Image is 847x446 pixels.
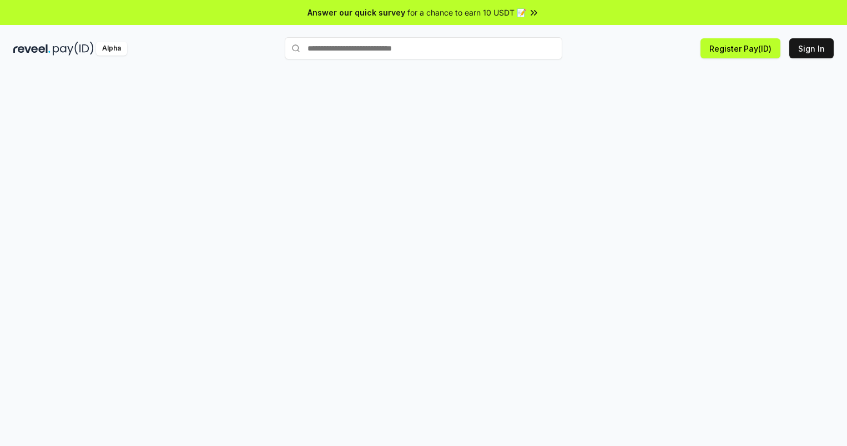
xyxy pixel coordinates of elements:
[13,42,51,56] img: reveel_dark
[307,7,405,18] span: Answer our quick survey
[407,7,526,18] span: for a chance to earn 10 USDT 📝
[789,38,834,58] button: Sign In
[96,42,127,56] div: Alpha
[700,38,780,58] button: Register Pay(ID)
[53,42,94,56] img: pay_id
